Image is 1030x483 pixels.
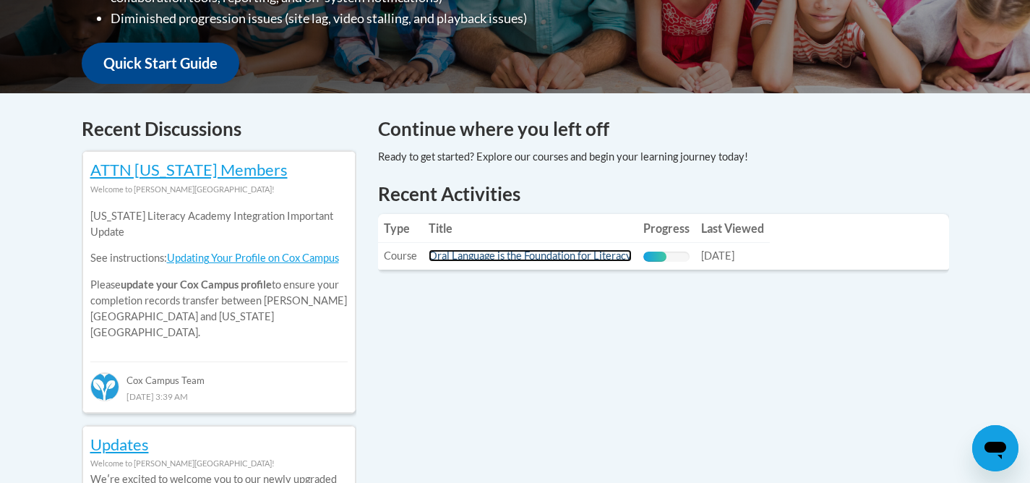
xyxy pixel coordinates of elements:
[378,181,949,207] h1: Recent Activities
[643,252,666,262] div: Progress, %
[638,214,695,243] th: Progress
[121,278,272,291] b: update your Cox Campus profile
[82,115,356,143] h4: Recent Discussions
[90,456,348,471] div: Welcome to [PERSON_NAME][GEOGRAPHIC_DATA]!
[378,115,949,143] h4: Continue where you left off
[90,372,119,401] img: Cox Campus Team
[701,249,734,262] span: [DATE]
[972,425,1018,471] iframe: Button to launch messaging window
[90,435,149,454] a: Updates
[90,181,348,197] div: Welcome to [PERSON_NAME][GEOGRAPHIC_DATA]!
[384,249,417,262] span: Course
[82,43,239,84] a: Quick Start Guide
[111,8,606,29] li: Diminished progression issues (site lag, video stalling, and playback issues)
[90,160,288,179] a: ATTN [US_STATE] Members
[90,388,348,404] div: [DATE] 3:39 AM
[90,362,348,388] div: Cox Campus Team
[167,252,339,264] a: Updating Your Profile on Cox Campus
[378,214,423,243] th: Type
[90,250,348,266] p: See instructions:
[429,249,632,262] a: Oral Language is the Foundation for Literacy
[90,208,348,240] p: [US_STATE] Literacy Academy Integration Important Update
[90,197,348,351] div: Please to ensure your completion records transfer between [PERSON_NAME][GEOGRAPHIC_DATA] and [US_...
[695,214,770,243] th: Last Viewed
[423,214,638,243] th: Title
